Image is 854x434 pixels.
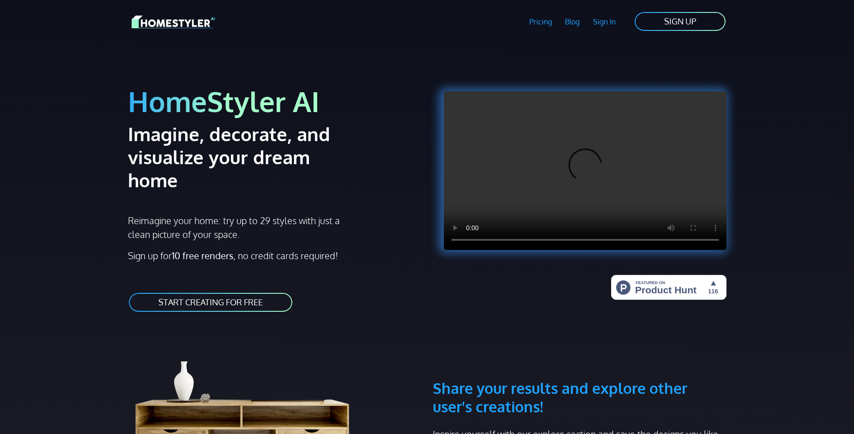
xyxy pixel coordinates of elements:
h1: HomeStyler AI [128,84,422,119]
p: Reimagine your home: try up to 29 styles with just a clean picture of your space. [128,214,348,241]
strong: 10 free renders [172,250,233,262]
a: Pricing [522,11,558,32]
img: HomeStyler AI - Interior Design Made Easy: One Click to Your Dream Home | Product Hunt [611,275,727,300]
h3: Share your results and explore other user's creations! [433,335,727,416]
p: Sign up for , no credit cards required! [128,249,422,262]
img: HomeStyler AI logo [132,14,215,30]
a: START CREATING FOR FREE [128,292,293,313]
a: SIGN UP [634,11,727,32]
a: Blog [558,11,587,32]
a: Sign In [587,11,623,32]
h2: Imagine, decorate, and visualize your dream home [128,122,363,191]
